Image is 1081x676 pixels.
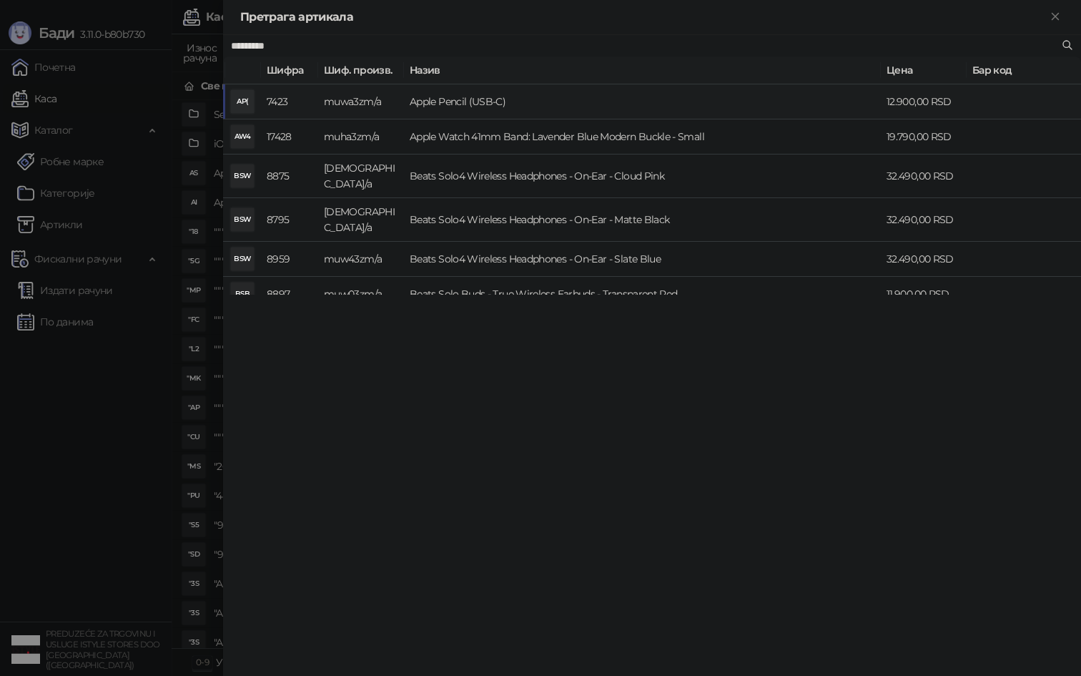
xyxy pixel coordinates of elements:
td: muha3zm/a [318,119,404,155]
td: 17428 [261,119,318,155]
td: 8959 [261,242,318,277]
td: 8795 [261,198,318,242]
div: AP( [231,90,254,113]
td: Beats Solo Buds - True Wireless Earbuds - Transparent Red [404,277,881,312]
div: BSW [231,208,254,231]
div: Претрага артикала [240,9,1047,26]
td: Apple Watch 41mm Band: Lavender Blue Modern Buckle - Small [404,119,881,155]
td: 8875 [261,155,318,198]
div: BSW [231,165,254,187]
td: 32.490,00 RSD [881,242,967,277]
td: Beats Solo4 Wireless Headphones - On-Ear - Matte Black [404,198,881,242]
th: Бар код [967,57,1081,84]
td: 7423 [261,84,318,119]
th: Цена [881,57,967,84]
td: Beats Solo4 Wireless Headphones - On-Ear - Cloud Pink [404,155,881,198]
td: 8897 [261,277,318,312]
div: AW4 [231,125,254,148]
td: 19.790,00 RSD [881,119,967,155]
td: muw03zm/a [318,277,404,312]
th: Шифра [261,57,318,84]
td: [DEMOGRAPHIC_DATA]/a [318,155,404,198]
div: BSB [231,283,254,305]
td: Beats Solo4 Wireless Headphones - On-Ear - Slate Blue [404,242,881,277]
td: 32.490,00 RSD [881,155,967,198]
td: 11.900,00 RSD [881,277,967,312]
td: 12.900,00 RSD [881,84,967,119]
button: Close [1047,9,1064,26]
td: 32.490,00 RSD [881,198,967,242]
div: BSW [231,248,254,270]
th: Назив [404,57,881,84]
td: muw43zm/a [318,242,404,277]
td: muwa3zm/a [318,84,404,119]
td: [DEMOGRAPHIC_DATA]/a [318,198,404,242]
td: Apple Pencil (USB-C) [404,84,881,119]
th: Шиф. произв. [318,57,404,84]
